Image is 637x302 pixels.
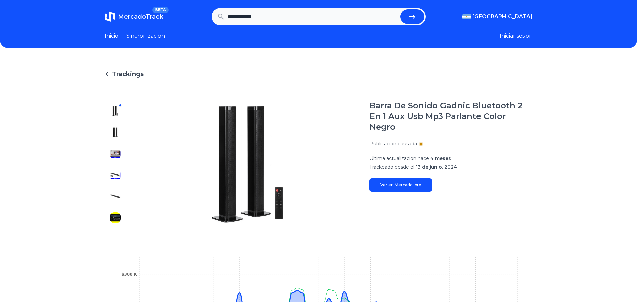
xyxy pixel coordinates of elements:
img: Barra De Sonido Gadnic Bluetooth 2 En 1 Aux Usb Mp3 Parlante Color Negro [110,148,121,159]
p: Publicacion pausada [369,140,417,147]
img: Barra De Sonido Gadnic Bluetooth 2 En 1 Aux Usb Mp3 Parlante Color Negro [110,212,121,223]
span: BETA [152,7,168,13]
span: 13 de junio, 2024 [416,164,457,170]
img: Barra De Sonido Gadnic Bluetooth 2 En 1 Aux Usb Mp3 Parlante Color Negro [110,170,121,180]
img: Barra De Sonido Gadnic Bluetooth 2 En 1 Aux Usb Mp3 Parlante Color Negro [110,191,121,202]
a: MercadoTrackBETA [105,11,163,22]
span: Trackings [112,69,144,79]
img: Argentina [462,14,471,19]
span: Ultima actualizacion hace [369,155,429,161]
span: MercadoTrack [118,13,163,20]
img: MercadoTrack [105,11,115,22]
button: Iniciar sesion [500,32,533,40]
span: Trackeado desde el [369,164,414,170]
a: Inicio [105,32,118,40]
span: [GEOGRAPHIC_DATA] [472,13,533,21]
a: Trackings [105,69,533,79]
img: Barra De Sonido Gadnic Bluetooth 2 En 1 Aux Usb Mp3 Parlante Color Negro [139,100,356,229]
span: 4 meses [430,155,451,161]
tspan: $300 K [121,272,137,277]
a: Ver en Mercadolibre [369,178,432,192]
a: Sincronizacion [126,32,165,40]
button: [GEOGRAPHIC_DATA] [462,13,533,21]
img: Barra De Sonido Gadnic Bluetooth 2 En 1 Aux Usb Mp3 Parlante Color Negro [110,106,121,116]
h1: Barra De Sonido Gadnic Bluetooth 2 En 1 Aux Usb Mp3 Parlante Color Negro [369,100,533,132]
img: Barra De Sonido Gadnic Bluetooth 2 En 1 Aux Usb Mp3 Parlante Color Negro [110,127,121,138]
